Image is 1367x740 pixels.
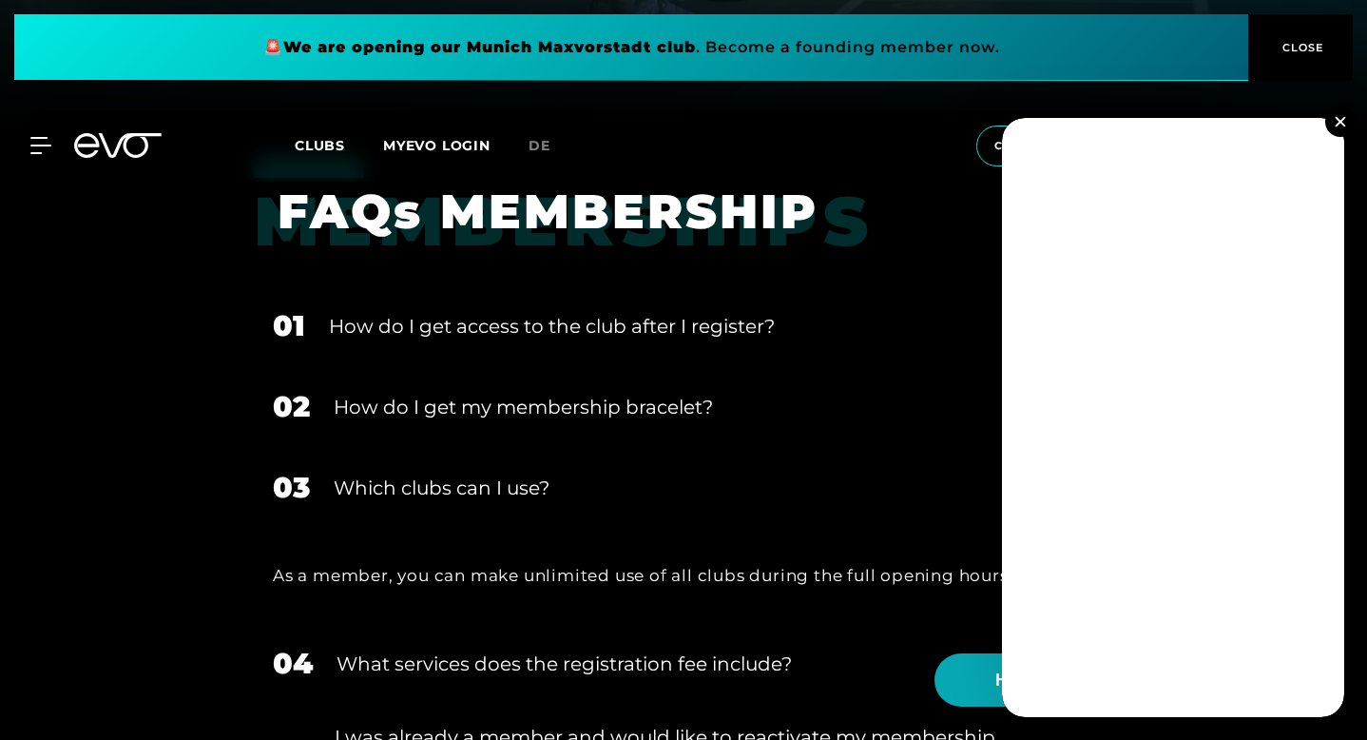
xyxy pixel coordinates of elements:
[329,312,1059,341] div: How do I get access to the club after I register?
[295,136,383,154] a: Clubs
[273,466,310,509] div: 03
[273,642,313,685] div: 04
[273,304,305,347] div: 01
[295,137,345,154] span: Clubs
[1248,14,1353,81] button: CLOSE
[529,135,573,157] a: de
[278,181,1066,243] h1: FAQs MEMBERSHIP
[334,393,1059,421] div: How do I get my membership bracelet?
[994,138,1134,154] span: choose membership
[383,137,491,154] a: MYEVO LOGIN
[971,126,1158,166] a: choose membership
[934,653,1329,707] button: Hi Athlete! What would you like to do?
[334,474,1059,502] div: Which clubs can I use?
[995,668,1306,693] span: Hi Athlete! What would you like to do?
[529,137,550,154] span: de
[337,650,1059,678] div: What services does the registration fee include?
[1278,39,1324,56] span: CLOSE
[1335,116,1345,127] img: close.svg
[273,385,310,428] div: 02
[273,560,1094,591] div: As a member, you can make unlimited use of all clubs during the full opening hours.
